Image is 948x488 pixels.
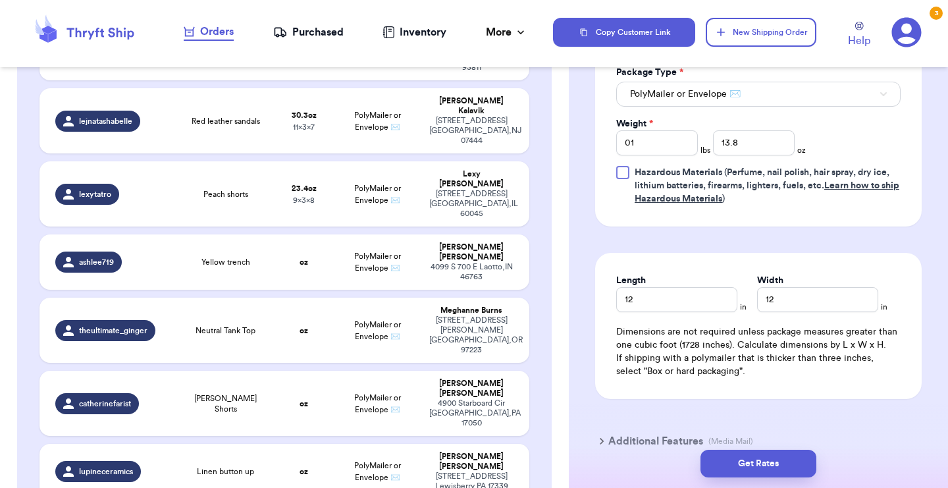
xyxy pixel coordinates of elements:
span: Yellow trench [201,257,250,267]
span: PolyMailer or Envelope ✉️ [354,184,401,204]
div: Orders [184,24,234,40]
span: lexytatro [79,189,111,200]
span: catherinefarist [79,398,131,409]
span: PolyMailer or Envelope ✉️ [354,252,401,272]
span: Peach shorts [203,189,248,200]
button: New Shipping Order [706,18,816,47]
div: [STREET_ADDRESS][PERSON_NAME] [GEOGRAPHIC_DATA] , OR 97223 [429,315,513,355]
span: Linen button up [197,466,254,477]
span: theultimate_ginger [79,325,147,336]
button: Copy Customer Link [553,18,695,47]
div: Dimensions are not required unless package measures greater than one cubic foot (1728 inches). Ca... [616,325,901,378]
strong: 23.4 oz [292,184,317,192]
div: [PERSON_NAME] [PERSON_NAME] [429,379,513,398]
span: Red leather sandals [192,116,260,126]
span: in [881,302,887,312]
span: Hazardous Materials [635,168,722,177]
span: [PERSON_NAME] Shorts [184,393,267,414]
span: Neutral Tank Top [196,325,255,336]
div: Lexy [PERSON_NAME] [429,169,513,189]
button: PolyMailer or Envelope ✉️ [616,82,901,107]
span: PolyMailer or Envelope ✉️ [354,111,401,131]
div: More [486,24,527,40]
div: 4099 S 700 E Laotto , IN 46763 [429,262,513,282]
strong: oz [300,258,308,266]
a: Purchased [273,24,344,40]
span: oz [797,145,806,155]
label: Length [616,274,646,287]
div: [STREET_ADDRESS] [GEOGRAPHIC_DATA] , IL 60045 [429,189,513,219]
div: [PERSON_NAME] [PERSON_NAME] [429,242,513,262]
div: [STREET_ADDRESS] [GEOGRAPHIC_DATA] , NJ 07444 [429,116,513,146]
span: PolyMailer or Envelope ✉️ [354,462,401,481]
span: Help [848,33,870,49]
div: 3 [930,7,943,20]
button: Get Rates [700,450,816,477]
span: 9 x 3 x 8 [293,196,315,204]
a: 3 [891,17,922,47]
div: 4900 Starboard Cir [GEOGRAPHIC_DATA] , PA 17050 [429,398,513,428]
a: Help [848,22,870,49]
span: PolyMailer or Envelope ✉️ [630,88,741,101]
span: PolyMailer or Envelope ✉️ [354,394,401,414]
div: [PERSON_NAME] [PERSON_NAME] [429,452,513,472]
label: Weight [616,117,653,130]
span: lupineceramics [79,466,133,477]
div: [PERSON_NAME] Kalavik [429,96,513,116]
div: Meghanne Burns [429,306,513,315]
span: ashlee719 [79,257,114,267]
p: If shipping with a polymailer that is thicker than three inches, select "Box or hard packaging". [616,352,901,378]
span: in [740,302,747,312]
span: 11 x 3 x 7 [293,123,315,131]
strong: 30.3 oz [292,111,317,119]
label: Width [757,274,783,287]
h3: Additional Features [608,433,703,449]
strong: oz [300,327,308,335]
a: Inventory [382,24,446,40]
span: PolyMailer or Envelope ✉️ [354,321,401,340]
p: (Media Mail) [708,436,753,447]
span: lbs [700,145,710,155]
strong: oz [300,468,308,475]
a: Orders [184,24,234,41]
strong: oz [300,400,308,408]
span: lejnatashabelle [79,116,132,126]
label: Package Type [616,66,683,79]
span: (Perfume, nail polish, hair spray, dry ice, lithium batteries, firearms, lighters, fuels, etc. ) [635,168,899,203]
